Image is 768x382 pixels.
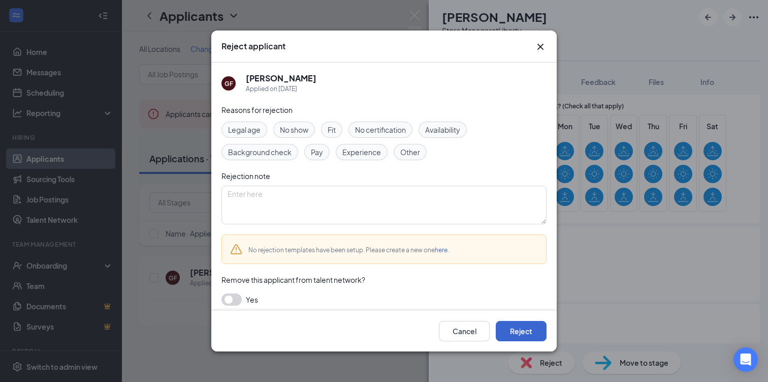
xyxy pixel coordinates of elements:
[248,246,449,254] span: No rejection templates have been setup. Please create a new one .
[280,124,308,135] span: No show
[221,275,365,284] span: Remove this applicant from talent network?
[246,293,258,306] span: Yes
[425,124,460,135] span: Availability
[221,105,293,114] span: Reasons for rejection
[225,79,233,88] div: GF
[439,321,490,341] button: Cancel
[733,347,758,372] div: Open Intercom Messenger
[496,321,547,341] button: Reject
[328,124,336,135] span: Fit
[228,124,261,135] span: Legal age
[221,171,270,181] span: Rejection note
[311,146,323,158] span: Pay
[534,41,547,53] button: Close
[400,146,420,158] span: Other
[342,146,381,158] span: Experience
[230,243,242,255] svg: Warning
[246,84,316,94] div: Applied on [DATE]
[435,246,447,254] a: here
[534,41,547,53] svg: Cross
[221,41,285,52] h3: Reject applicant
[246,73,316,84] h5: [PERSON_NAME]
[228,146,292,158] span: Background check
[355,124,406,135] span: No certification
